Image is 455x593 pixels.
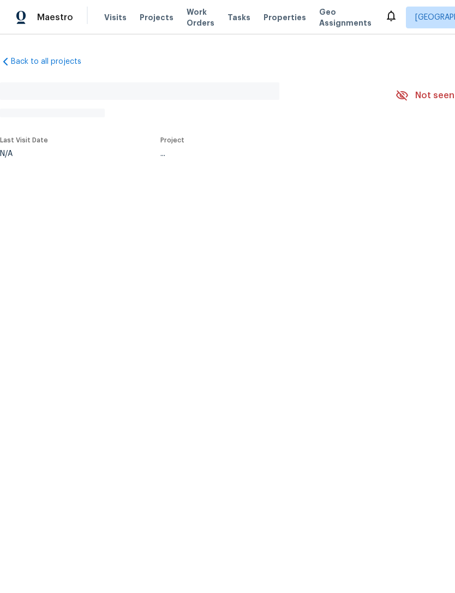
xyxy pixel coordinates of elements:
[264,12,306,23] span: Properties
[187,7,214,28] span: Work Orders
[37,12,73,23] span: Maestro
[319,7,372,28] span: Geo Assignments
[228,14,250,21] span: Tasks
[160,137,184,143] span: Project
[140,12,173,23] span: Projects
[104,12,127,23] span: Visits
[160,150,370,158] div: ...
